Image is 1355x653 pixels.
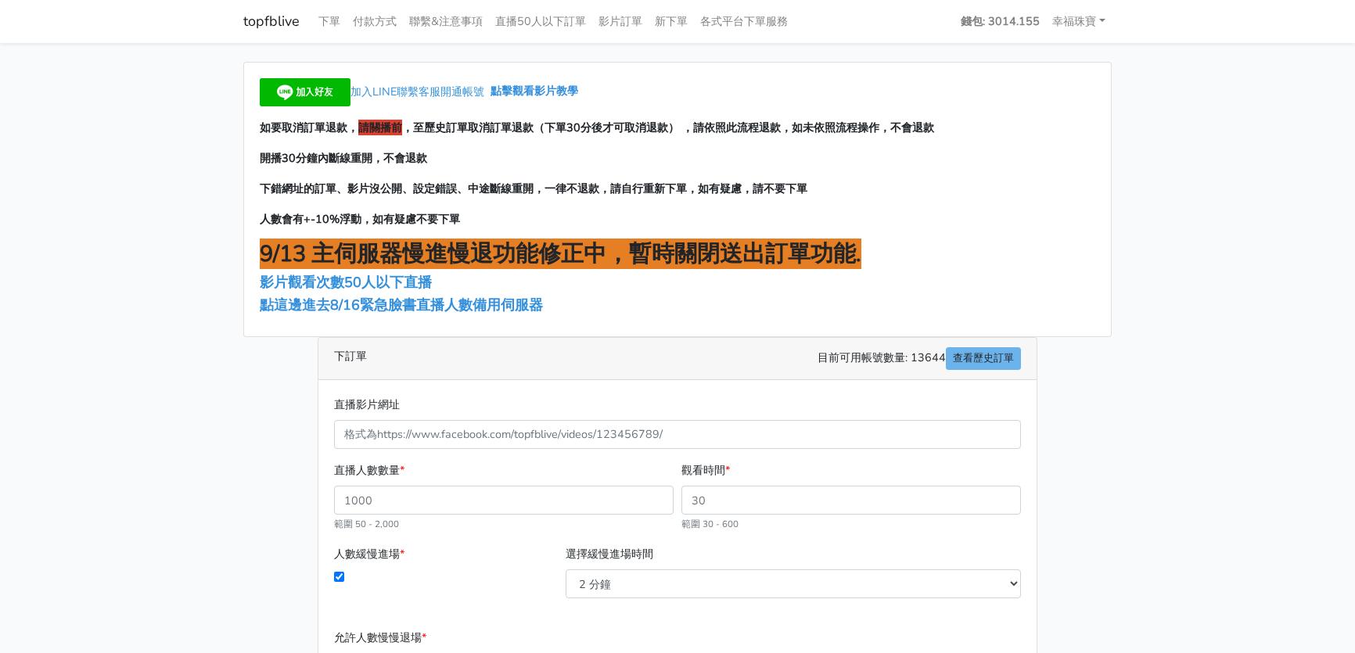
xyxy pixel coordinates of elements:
[681,518,739,530] small: 範圍 30 - 600
[260,296,543,314] a: 點這邊進去8/16緊急臉書直播人數備用伺服器
[334,396,400,414] label: 直播影片網址
[946,347,1021,370] a: 查看歷史訂單
[489,6,592,37] a: 直播50人以下訂單
[491,84,578,99] a: 點擊觀看影片教學
[403,6,489,37] a: 聯繫&注意事項
[334,518,399,530] small: 範圍 50 - 2,000
[344,273,436,292] a: 50人以下直播
[243,6,300,37] a: topfblive
[681,486,1021,515] input: 30
[681,461,730,479] label: 觀看時間
[1046,6,1112,37] a: 幸福珠寶
[260,239,861,269] span: 9/13 主伺服器慢進慢退功能修正中，暫時關閉送出訂單功能.
[334,629,426,647] label: 允許人數慢慢退場
[260,273,344,292] a: 影片觀看次數
[358,120,402,135] span: 請關播前
[334,420,1021,449] input: 格式為https://www.facebook.com/topfblive/videos/123456789/
[694,6,794,37] a: 各式平台下單服務
[318,338,1037,380] div: 下訂單
[334,486,674,515] input: 1000
[344,273,432,292] span: 50人以下直播
[649,6,694,37] a: 新下單
[334,461,404,479] label: 直播人數數量
[566,545,653,563] label: 選擇緩慢進場時間
[334,545,404,563] label: 人數緩慢進場
[954,6,1046,37] a: 錢包: 3014.155
[260,211,460,227] span: 人數會有+-10%浮動，如有疑慮不要下單
[402,120,934,135] span: ，至歷史訂單取消訂單退款（下單30分後才可取消退款） ，請依照此流程退款，如未依照流程操作，不會退款
[260,84,491,99] a: 加入LINE聯繫客服開通帳號
[260,78,350,106] img: 加入好友
[818,347,1021,370] span: 目前可用帳號數量: 13644
[312,6,347,37] a: 下單
[260,181,807,196] span: 下錯網址的訂單、影片沒公開、設定錯誤、中途斷線重開，一律不退款，請自行重新下單，如有疑慮，請不要下單
[260,150,427,166] span: 開播30分鐘內斷線重開，不會退款
[260,120,358,135] span: 如要取消訂單退款，
[592,6,649,37] a: 影片訂單
[350,84,484,99] span: 加入LINE聯繫客服開通帳號
[347,6,403,37] a: 付款方式
[961,13,1040,29] strong: 錢包: 3014.155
